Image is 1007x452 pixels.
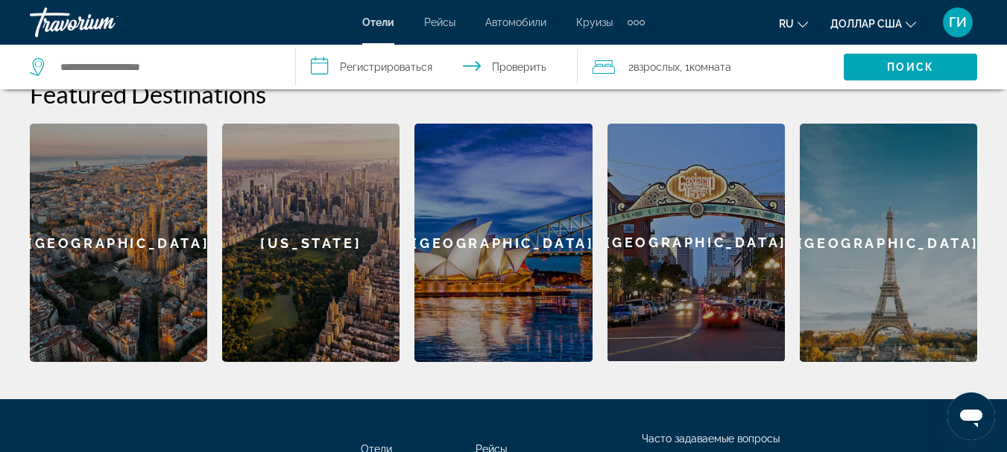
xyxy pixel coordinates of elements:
a: New York[US_STATE] [222,124,400,362]
a: Круизы [576,16,613,28]
div: [GEOGRAPHIC_DATA] [800,124,977,362]
button: Выберите дату заезда и выезда [296,45,577,89]
a: San Diego[GEOGRAPHIC_DATA] [607,124,785,362]
div: [GEOGRAPHIC_DATA] [414,124,592,362]
button: Дополнительные элементы навигации [628,10,645,34]
button: Изменить валюту [830,13,916,34]
input: Поиск отеля [59,56,273,78]
font: , 1 [680,61,689,73]
button: Изменить язык [779,13,808,34]
div: [GEOGRAPHIC_DATA] [30,124,207,362]
font: ru [779,18,794,30]
a: Barcelona[GEOGRAPHIC_DATA] [30,124,207,362]
div: [US_STATE] [222,124,400,362]
a: Рейсы [424,16,455,28]
font: комната [689,61,731,73]
a: Sydney[GEOGRAPHIC_DATA] [414,124,592,362]
a: Часто задаваемые вопросы [642,433,780,445]
h2: Featured Destinations [30,79,977,109]
a: Отели [362,16,394,28]
font: взрослых [634,61,680,73]
font: 2 [628,61,634,73]
font: доллар США [830,18,902,30]
div: [GEOGRAPHIC_DATA] [607,124,785,361]
font: Поиск [887,61,934,73]
iframe: Кнопка запуска окна обмена сообщениями [947,392,995,440]
a: Paris[GEOGRAPHIC_DATA] [800,124,977,362]
button: Путешественники: 2 взрослых, 0 детей [578,45,844,89]
button: Поиск [844,54,977,80]
button: Меню пользователя [938,7,977,38]
font: ГИ [949,14,967,30]
a: Автомобили [485,16,546,28]
a: Травориум [30,3,179,42]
